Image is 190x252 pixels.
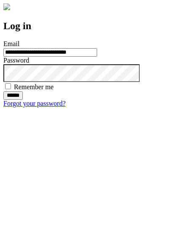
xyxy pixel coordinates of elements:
[3,3,10,10] img: logo-4e3dc11c47720685a147b03b5a06dd966a58ff35d612b21f08c02c0306f2b779.png
[14,83,54,90] label: Remember me
[3,100,65,107] a: Forgot your password?
[3,57,29,64] label: Password
[3,40,19,47] label: Email
[3,20,187,32] h2: Log in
